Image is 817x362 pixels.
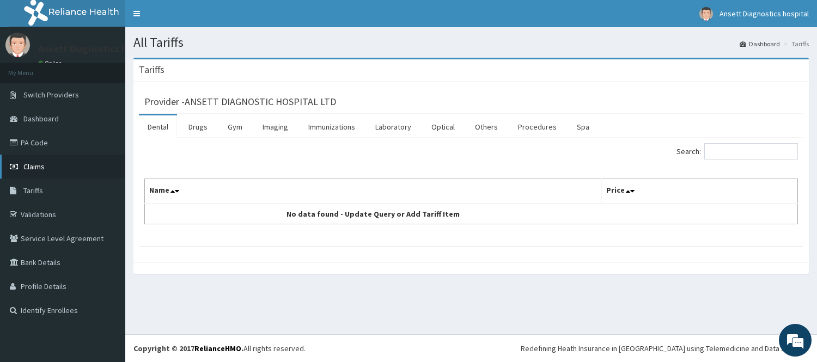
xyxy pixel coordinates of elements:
p: Ansett Diagnostics hospital [38,44,156,54]
a: Procedures [509,115,565,138]
li: Tariffs [781,39,809,48]
label: Search: [676,143,798,159]
input: Search: [704,143,798,159]
footer: All rights reserved. [125,334,817,362]
a: Dashboard [740,39,780,48]
th: Name [145,179,602,204]
a: Imaging [254,115,297,138]
span: Tariffs [23,186,43,195]
span: Claims [23,162,45,171]
a: Laboratory [367,115,420,138]
span: Dashboard [23,114,59,124]
span: Switch Providers [23,90,79,100]
a: Spa [568,115,598,138]
div: Redefining Heath Insurance in [GEOGRAPHIC_DATA] using Telemedicine and Data Science! [521,343,809,354]
a: Dental [139,115,177,138]
a: Others [466,115,507,138]
h3: Provider - ANSETT DIAGNOSTIC HOSPITAL LTD [144,97,336,107]
a: RelianceHMO [194,343,241,353]
img: User Image [5,33,30,57]
a: Gym [219,115,251,138]
a: Immunizations [300,115,364,138]
th: Price [602,179,798,204]
span: Ansett Diagnostics hospital [720,9,809,19]
a: Online [38,59,64,67]
h3: Tariffs [139,65,164,75]
strong: Copyright © 2017 . [133,343,243,353]
td: No data found - Update Query or Add Tariff Item [145,204,602,224]
a: Drugs [180,115,216,138]
h1: All Tariffs [133,35,809,50]
img: User Image [699,7,713,21]
a: Optical [423,115,464,138]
